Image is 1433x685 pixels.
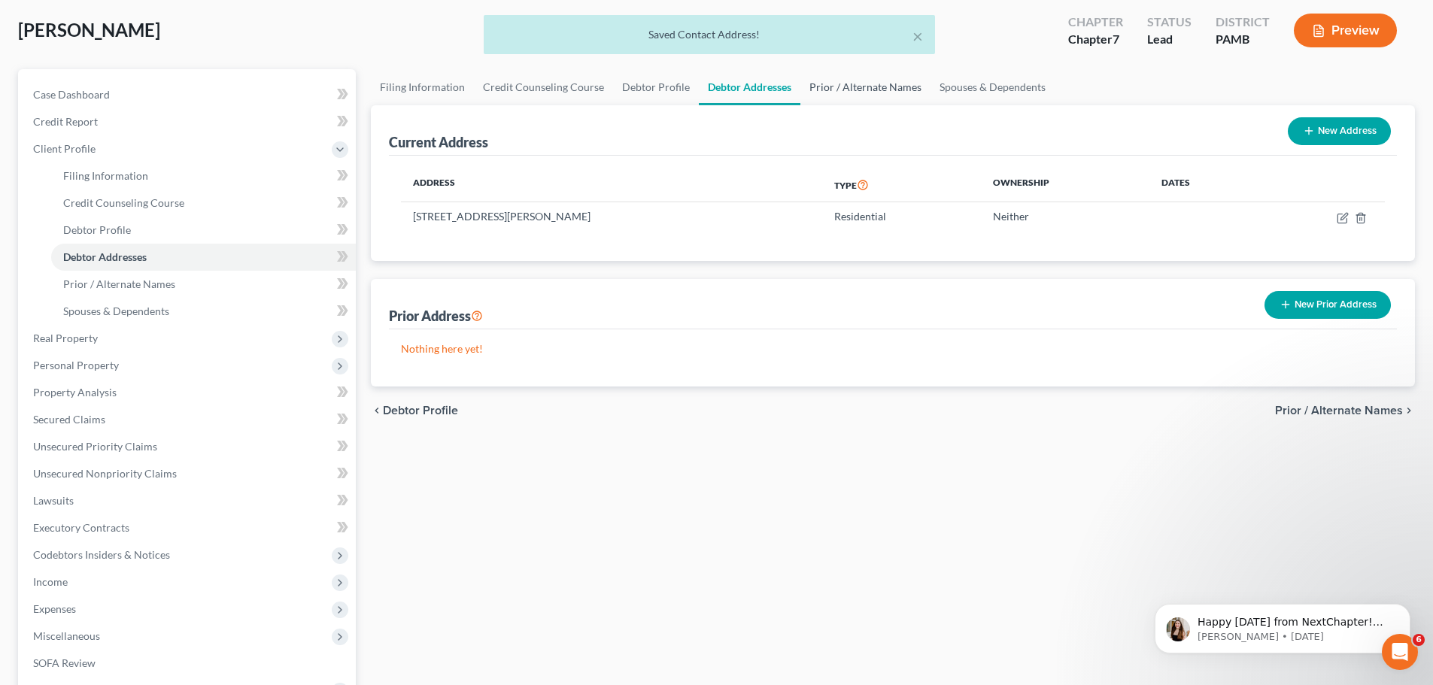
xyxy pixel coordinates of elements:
button: chevron_left Debtor Profile [371,405,458,417]
span: Expenses [33,602,76,615]
a: Credit Counseling Course [474,69,613,105]
span: Executory Contracts [33,521,129,534]
td: [STREET_ADDRESS][PERSON_NAME] [401,202,822,231]
button: New Address [1288,117,1391,145]
button: Prior / Alternate Names chevron_right [1275,405,1415,417]
span: Personal Property [33,359,119,371]
span: Unsecured Priority Claims [33,440,157,453]
a: Debtor Addresses [51,244,356,271]
iframe: Intercom live chat [1382,634,1418,670]
th: Dates [1149,168,1259,202]
span: Filing Information [63,169,148,182]
p: Message from Kelly, sent 56w ago [65,58,260,71]
span: Codebtors Insiders & Notices [33,548,170,561]
span: Property Analysis [33,386,117,399]
a: Spouses & Dependents [51,298,356,325]
a: Property Analysis [21,379,356,406]
i: chevron_left [371,405,383,417]
span: Happy [DATE] from NextChapter! Our team is out of the office until [DATE]. We encourage you to us... [65,44,251,160]
span: Credit Counseling Course [63,196,184,209]
a: Unsecured Priority Claims [21,433,356,460]
a: Case Dashboard [21,81,356,108]
a: Debtor Addresses [699,69,800,105]
span: Unsecured Nonpriority Claims [33,467,177,480]
iframe: Intercom notifications message [1132,572,1433,677]
a: Spouses & Dependents [931,69,1055,105]
div: Current Address [389,133,488,151]
a: Unsecured Nonpriority Claims [21,460,356,487]
th: Type [822,168,981,202]
span: Prior / Alternate Names [1275,405,1403,417]
div: Chapter [1068,14,1123,31]
span: Income [33,575,68,588]
a: Executory Contracts [21,514,356,541]
span: Prior / Alternate Names [63,277,175,290]
div: Status [1147,14,1192,31]
span: Debtor Profile [63,223,131,236]
span: Debtor Addresses [63,250,147,263]
span: SOFA Review [33,656,96,669]
span: 6 [1413,634,1425,646]
span: Secured Claims [33,413,105,426]
span: Real Property [33,332,98,344]
i: chevron_right [1403,405,1415,417]
span: Case Dashboard [33,88,110,101]
a: Debtor Profile [613,69,699,105]
th: Ownership [981,168,1149,202]
span: Spouses & Dependents [63,305,169,317]
button: New Prior Address [1265,291,1391,319]
div: District [1216,14,1270,31]
span: Miscellaneous [33,629,100,642]
td: Neither [981,202,1149,231]
th: Address [401,168,822,202]
a: Debtor Profile [51,217,356,244]
button: Preview [1294,14,1397,47]
a: Filing Information [371,69,474,105]
div: Prior Address [389,307,483,325]
a: Credit Counseling Course [51,189,356,217]
a: Secured Claims [21,406,356,433]
a: SOFA Review [21,650,356,677]
a: Filing Information [51,162,356,189]
span: Debtor Profile [383,405,458,417]
div: Saved Contact Address! [496,27,923,42]
a: Prior / Alternate Names [51,271,356,298]
td: Residential [822,202,981,231]
a: Lawsuits [21,487,356,514]
button: × [912,27,923,45]
span: Lawsuits [33,494,74,507]
a: Prior / Alternate Names [800,69,931,105]
a: Credit Report [21,108,356,135]
span: Credit Report [33,115,98,128]
span: Client Profile [33,142,96,155]
p: Nothing here yet! [401,341,1385,356]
